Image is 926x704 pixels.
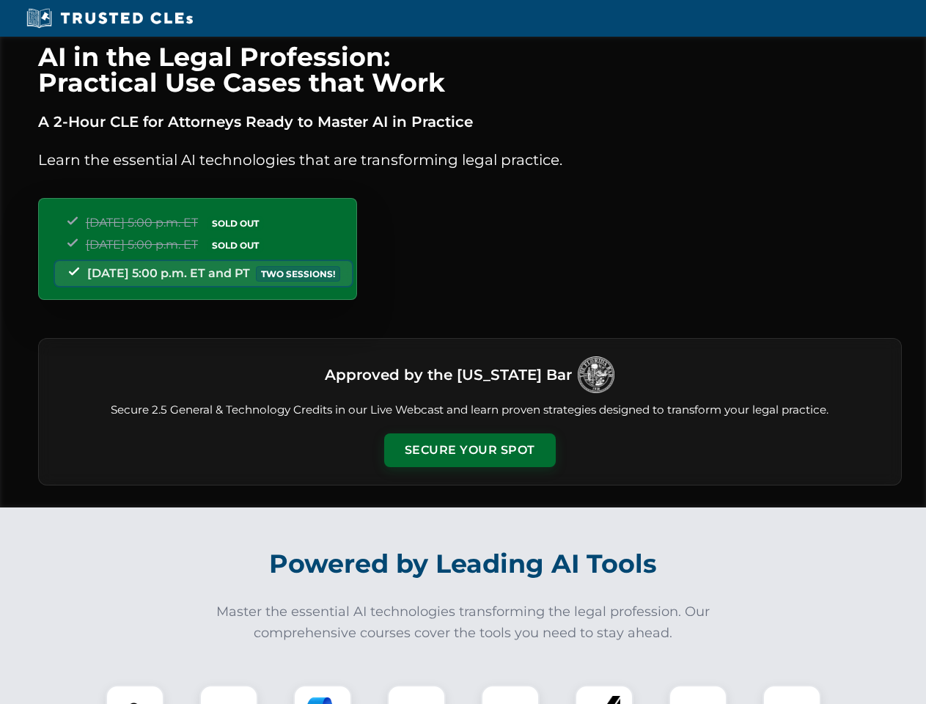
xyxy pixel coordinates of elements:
h1: AI in the Legal Profession: Practical Use Cases that Work [38,44,902,95]
h2: Powered by Leading AI Tools [57,538,870,590]
span: [DATE] 5:00 p.m. ET [86,238,198,252]
p: Learn the essential AI technologies that are transforming legal practice. [38,148,902,172]
img: Logo [578,356,614,393]
span: SOLD OUT [207,216,264,231]
p: Secure 2.5 General & Technology Credits in our Live Webcast and learn proven strategies designed ... [56,402,883,419]
span: SOLD OUT [207,238,264,253]
img: Trusted CLEs [22,7,197,29]
button: Secure Your Spot [384,433,556,467]
p: A 2-Hour CLE for Attorneys Ready to Master AI in Practice [38,110,902,133]
h3: Approved by the [US_STATE] Bar [325,362,572,388]
p: Master the essential AI technologies transforming the legal profession. Our comprehensive courses... [207,601,720,644]
span: [DATE] 5:00 p.m. ET [86,216,198,230]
